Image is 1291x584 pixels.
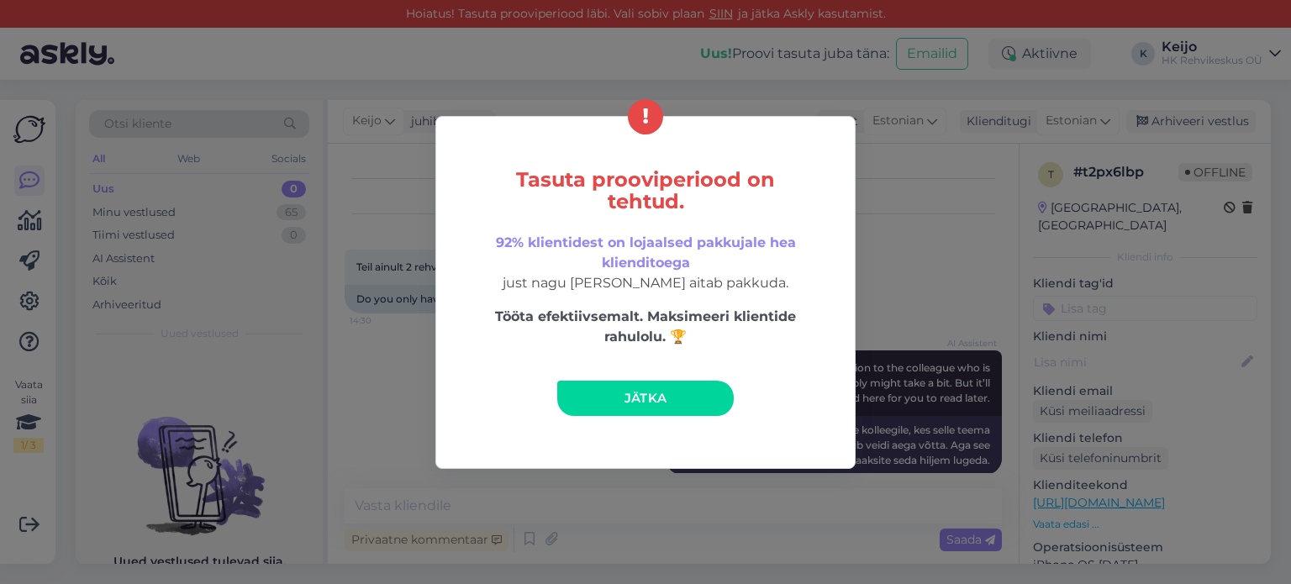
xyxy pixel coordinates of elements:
[557,381,734,416] a: Jätka
[472,233,819,293] p: just nagu [PERSON_NAME] aitab pakkuda.
[472,169,819,213] h5: Tasuta prooviperiood on tehtud.
[496,234,796,271] span: 92% klientidest on lojaalsed pakkujale hea klienditoega
[472,307,819,347] p: Tööta efektiivsemalt. Maksimeeri klientide rahulolu. 🏆
[624,390,667,406] span: Jätka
